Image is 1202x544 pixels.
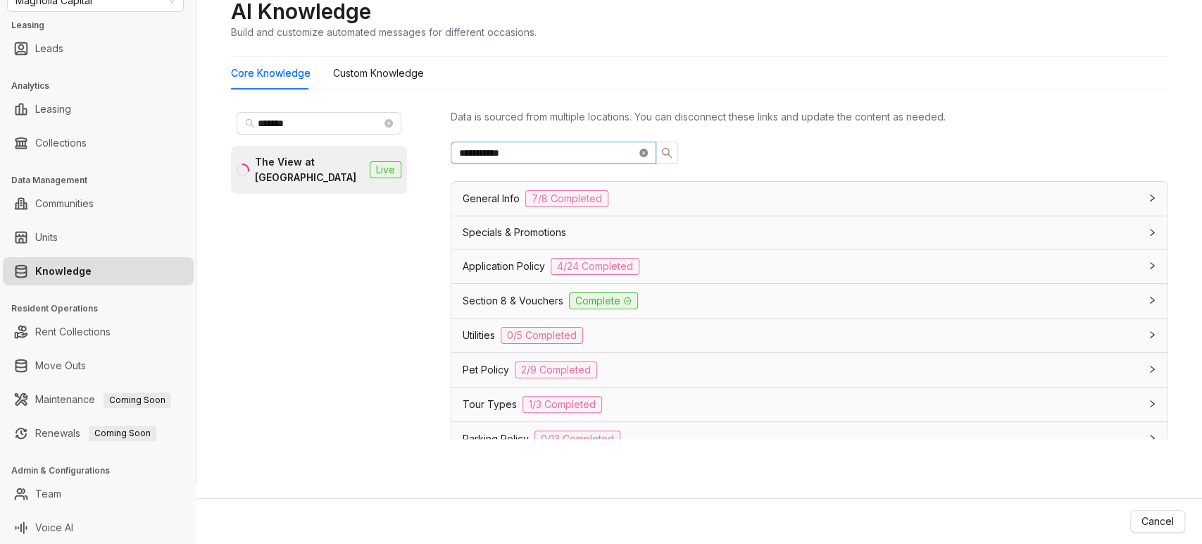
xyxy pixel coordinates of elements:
[11,302,196,315] h3: Resident Operations
[463,431,529,447] span: Parking Policy
[515,361,597,378] span: 2/9 Completed
[104,392,171,408] span: Coming Soon
[3,129,194,157] li: Collections
[35,223,58,252] a: Units
[463,328,495,343] span: Utilities
[463,259,545,274] span: Application Policy
[3,352,194,380] li: Move Outs
[1148,330,1156,339] span: collapsed
[661,147,672,159] span: search
[35,514,73,542] a: Voice AI
[11,464,196,477] h3: Admin & Configurations
[451,388,1167,421] div: Tour Types1/3 Completed
[463,362,509,378] span: Pet Policy
[35,95,71,123] a: Leasing
[463,293,563,309] span: Section 8 & Vouchers
[245,118,255,128] span: search
[255,154,364,185] div: The View at [GEOGRAPHIC_DATA]
[1148,194,1156,202] span: collapsed
[451,249,1167,283] div: Application Policy4/24 Completed
[333,66,424,81] div: Custom Knowledge
[451,422,1167,456] div: Parking Policy0/13 Completed
[569,292,638,309] span: Complete
[89,426,156,441] span: Coming Soon
[451,216,1167,249] div: Specials & Promotions
[522,396,602,413] span: 1/3 Completed
[3,514,194,542] li: Voice AI
[3,318,194,346] li: Rent Collections
[451,182,1167,216] div: General Info7/8 Completed
[384,119,393,128] span: close-circle
[35,190,94,218] a: Communities
[451,353,1167,387] div: Pet Policy2/9 Completed
[1148,296,1156,304] span: collapsed
[3,257,194,285] li: Knowledge
[1148,261,1156,270] span: collapsed
[463,397,517,412] span: Tour Types
[463,191,520,206] span: General Info
[35,129,87,157] a: Collections
[35,480,61,508] a: Team
[3,480,194,508] li: Team
[3,419,194,447] li: Renewals
[11,80,196,92] h3: Analytics
[451,284,1167,318] div: Section 8 & VouchersComplete
[639,149,648,157] span: close-circle
[11,19,196,32] h3: Leasing
[551,258,639,275] span: 4/24 Completed
[35,35,63,63] a: Leads
[3,95,194,123] li: Leasing
[3,223,194,252] li: Units
[35,318,111,346] a: Rent Collections
[1148,228,1156,237] span: collapsed
[1148,400,1156,408] span: collapsed
[463,225,566,240] span: Specials & Promotions
[35,419,156,447] a: RenewalsComing Soon
[231,25,537,39] div: Build and customize automated messages for different occasions.
[534,431,620,447] span: 0/13 Completed
[3,385,194,414] li: Maintenance
[1148,365,1156,373] span: collapsed
[11,174,196,187] h3: Data Management
[451,109,1168,125] div: Data is sourced from multiple locations. You can disconnect these links and update the content as...
[3,35,194,63] li: Leads
[35,257,92,285] a: Knowledge
[231,66,311,81] div: Core Knowledge
[35,352,86,380] a: Move Outs
[501,327,583,344] span: 0/5 Completed
[451,319,1167,352] div: Utilities0/5 Completed
[370,161,401,178] span: Live
[525,190,608,207] span: 7/8 Completed
[1148,434,1156,443] span: collapsed
[3,190,194,218] li: Communities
